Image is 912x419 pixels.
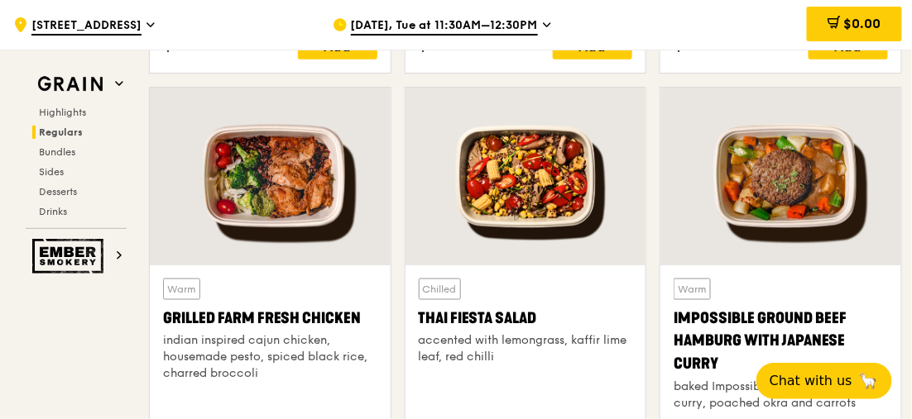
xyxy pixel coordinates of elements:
div: Add [809,33,888,60]
div: Impossible Ground Beef Hamburg with Japanese Curry [674,307,888,376]
span: Drinks [39,206,67,217]
span: Regulars [39,126,83,138]
div: Chilled [419,279,461,300]
div: Add [298,33,377,60]
div: indian inspired cajun chicken, housemade pesto, spiced black rice, charred broccoli [163,333,377,383]
span: [DATE], Tue at 11:30AM–12:30PM [351,17,538,36]
span: Sides [39,166,64,178]
button: Chat with us🦙 [756,363,892,399]
div: Grilled Farm Fresh Chicken [163,307,377,330]
img: Grain web logo [32,69,108,99]
div: Warm [163,279,200,300]
span: [STREET_ADDRESS] [31,17,142,36]
span: Highlights [39,107,86,118]
div: Thai Fiesta Salad [419,307,633,330]
div: baked Impossible hamburg, Japanese curry, poached okra and carrots [674,379,888,412]
span: Bundles [39,146,75,158]
div: accented with lemongrass, kaffir lime leaf, red chilli [419,333,633,366]
div: Warm [674,279,711,300]
span: Desserts [39,186,77,198]
div: Add [553,33,632,60]
span: 🦙 [859,371,879,391]
img: Ember Smokery web logo [32,239,108,274]
span: $0.00 [844,16,881,31]
span: Chat with us [770,371,852,391]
